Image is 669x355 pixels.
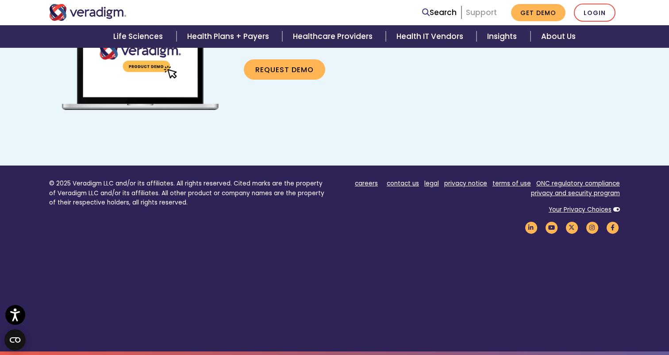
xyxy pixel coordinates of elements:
[49,179,328,208] p: © 2025 Veradigm LLC and/or its affiliates. All rights reserved. Cited marks are the property of V...
[177,25,282,48] a: Health Plans + Payers
[49,4,127,21] img: Veradigm logo
[466,7,497,18] a: Support
[282,25,386,48] a: Healthcare Providers
[244,59,325,80] a: Request Demo
[103,25,176,48] a: Life Sciences
[523,223,538,232] a: Veradigm LinkedIn Link
[544,223,559,232] a: Veradigm YouTube Link
[4,329,26,351] button: Open CMP widget
[444,179,487,188] a: privacy notice
[536,179,620,188] a: ONC regulatory compliance
[422,7,457,19] a: Search
[584,223,600,232] a: Veradigm Instagram Link
[574,4,615,22] a: Login
[549,205,611,214] a: Your Privacy Choices
[355,179,378,188] a: careers
[492,179,531,188] a: terms of use
[511,4,565,21] a: Get Demo
[531,189,620,197] a: privacy and security program
[387,179,419,188] a: contact us
[605,223,620,232] a: Veradigm Facebook Link
[564,223,579,232] a: Veradigm Twitter Link
[477,25,530,48] a: Insights
[424,179,439,188] a: legal
[531,25,586,48] a: About Us
[386,25,477,48] a: Health IT Vendors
